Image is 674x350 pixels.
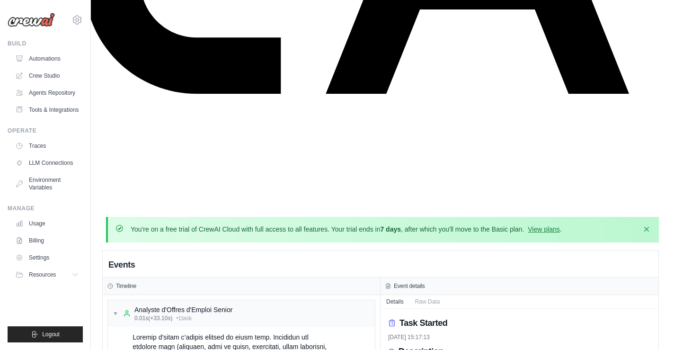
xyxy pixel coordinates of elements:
[11,267,83,282] button: Resources
[11,216,83,231] a: Usage
[11,138,83,153] a: Traces
[528,225,559,233] a: View plans
[11,85,83,100] a: Agents Repository
[388,333,651,341] div: [DATE] 15:17:13
[11,102,83,117] a: Tools & Integrations
[176,314,192,322] span: • 1 task
[11,51,83,66] a: Automations
[380,225,401,233] strong: 7 days
[113,310,118,317] span: ▼
[627,305,674,350] iframe: Chat Widget
[134,314,172,322] span: 0.01s (+33.10s)
[8,326,83,342] button: Logout
[108,258,135,271] h2: Events
[11,172,83,195] a: Environment Variables
[8,13,55,27] img: Logo
[8,40,83,47] div: Build
[29,271,56,278] span: Resources
[409,295,446,308] button: Raw Data
[627,305,674,350] div: Widget de chat
[394,282,425,290] h3: Event details
[399,316,447,330] h2: Task Started
[116,282,136,290] h3: Timeline
[131,224,562,234] p: You're on a free trial of CrewAI Cloud with full access to all features. Your trial ends in , aft...
[11,68,83,83] a: Crew Studio
[11,233,83,248] a: Billing
[11,250,83,265] a: Settings
[134,305,232,314] div: Analyste d'Offres d'Emploi Senior
[8,205,83,212] div: Manage
[381,295,409,308] button: Details
[11,155,83,171] a: LLM Connections
[8,127,83,135] div: Operate
[42,331,60,338] span: Logout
